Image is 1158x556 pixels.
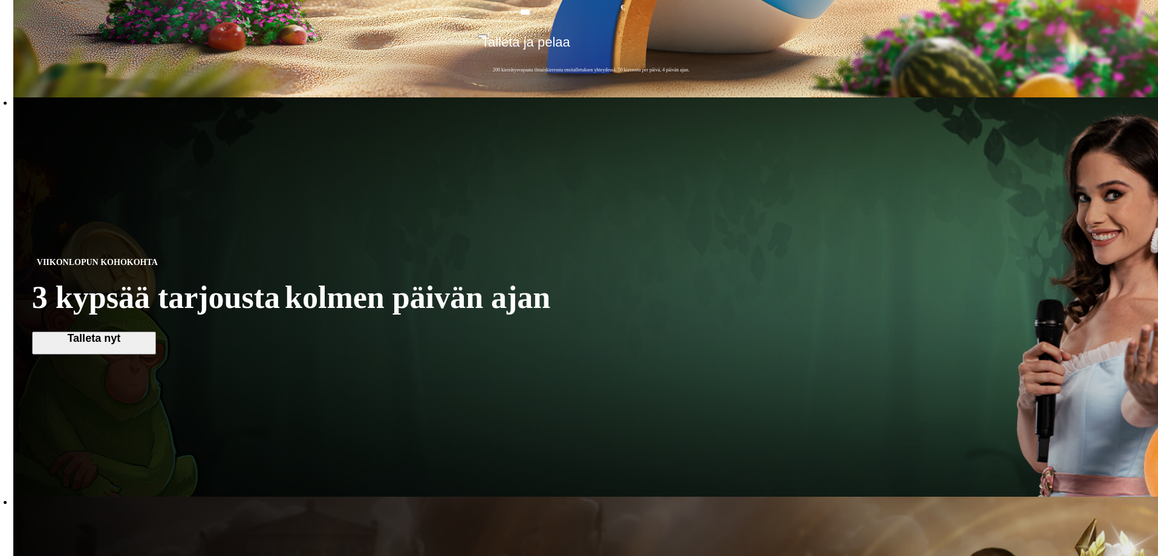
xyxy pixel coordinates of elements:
span: Talleta ja pelaa [481,34,570,59]
span: 3 kypsää tarjousta [32,280,280,315]
span: VIIKONLOPUN KOHOKOHTA [32,255,163,270]
span: € [621,2,625,13]
button: Talleta ja pelaa [478,34,704,59]
span: Talleta nyt [38,333,150,344]
span: kolmen päivän ajan [285,282,550,313]
span: € [487,30,491,38]
span: 200 kierrätysvapaata ilmaiskierrosta ensitalletuksen yhteydessä. 50 kierrosta per päivä, 4 päivän... [478,67,704,73]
